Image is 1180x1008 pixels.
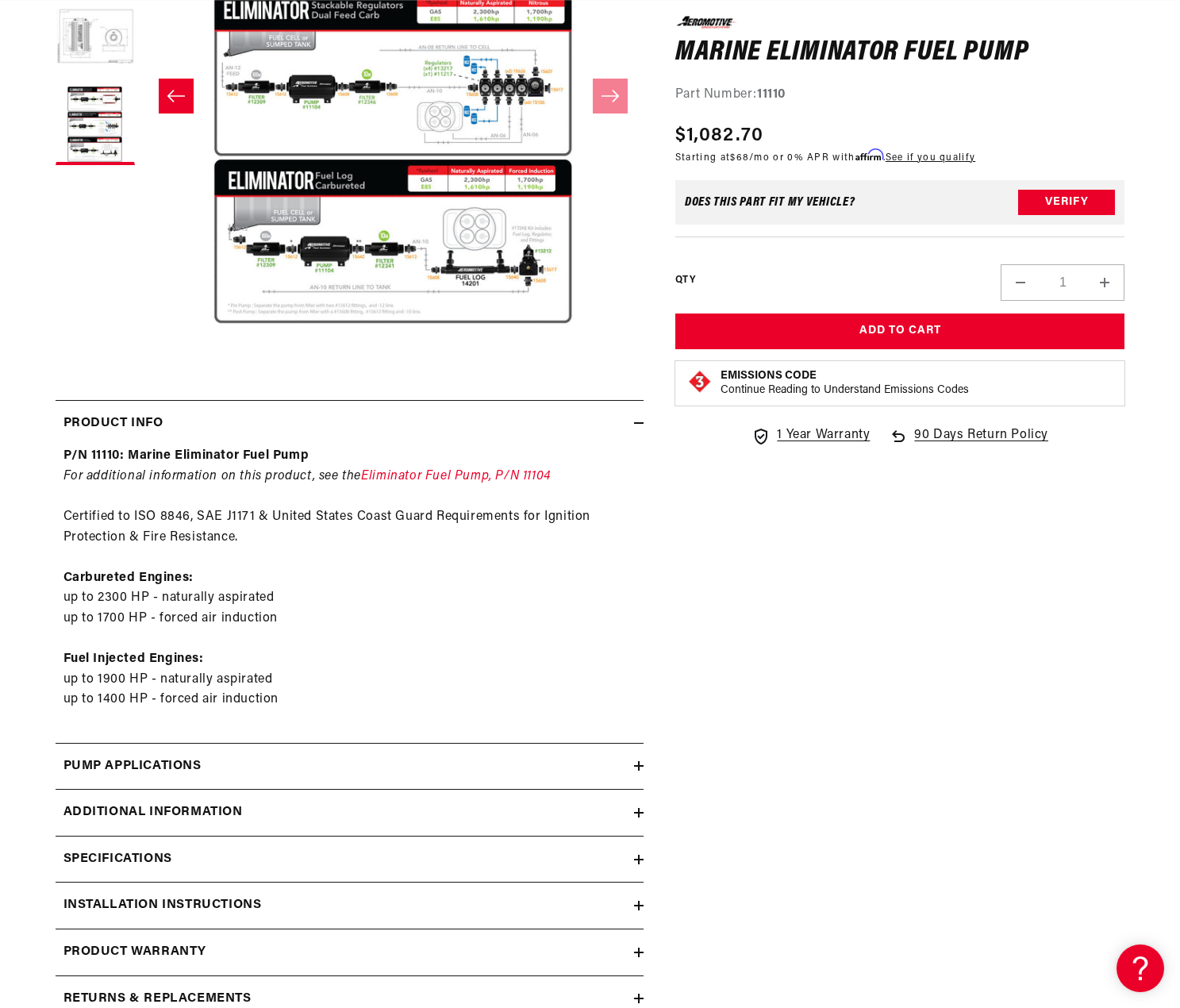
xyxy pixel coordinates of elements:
[63,652,204,665] strong: Fuel Injected Engines:
[889,425,1048,462] a: 90 Days Return Policy
[687,369,713,394] img: Emissions code
[675,314,1125,349] button: Add to Cart
[675,149,975,164] p: Starting at /mo or 0% APR with .
[63,895,262,916] h2: Installation Instructions
[361,470,551,483] a: Eliminator Fuel Pump, P/N 11104
[63,849,172,870] h2: Specifications
[159,79,194,113] button: Slide left
[63,449,309,462] strong: P/N 11110: Marine Eliminator Fuel Pump
[63,756,202,777] h2: Pump Applications
[63,802,243,823] h2: Additional information
[56,929,644,975] summary: Product warranty
[914,425,1048,462] span: 90 Days Return Policy
[757,88,786,101] strong: 11110
[1018,190,1115,215] button: Verify
[685,196,855,209] div: Does This part fit My vehicle?
[730,152,749,162] span: $68
[56,790,644,836] summary: Additional information
[751,425,870,446] a: 1 Year Warranty
[63,942,207,963] h2: Product warranty
[721,370,817,382] strong: Emissions Code
[675,274,695,287] label: QTY
[855,148,883,160] span: Affirm
[63,470,551,483] em: For additional information on this product, see the
[675,85,1125,106] div: Part Number:
[56,883,644,929] summary: Installation Instructions
[886,152,975,162] a: See if you qualify - Learn more about Affirm Financing (opens in modal)
[56,837,644,883] summary: Specifications
[777,425,870,446] span: 1 Year Warranty
[63,414,163,434] h2: Product Info
[593,79,628,113] button: Slide right
[721,383,969,398] p: Continue Reading to Understand Emissions Codes
[63,571,194,584] strong: Carbureted Engines:
[56,744,644,790] summary: Pump Applications
[721,369,969,398] button: Emissions CodeContinue Reading to Understand Emissions Codes
[675,40,1125,65] h1: Marine Eliminator Fuel Pump
[56,446,644,730] div: Certified to ISO 8846, SAE J1171 & United States Coast Guard Requirements for Ignition Protection...
[56,401,644,447] summary: Product Info
[56,86,135,165] button: Load image 4 in gallery view
[675,121,764,149] span: $1,082.70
